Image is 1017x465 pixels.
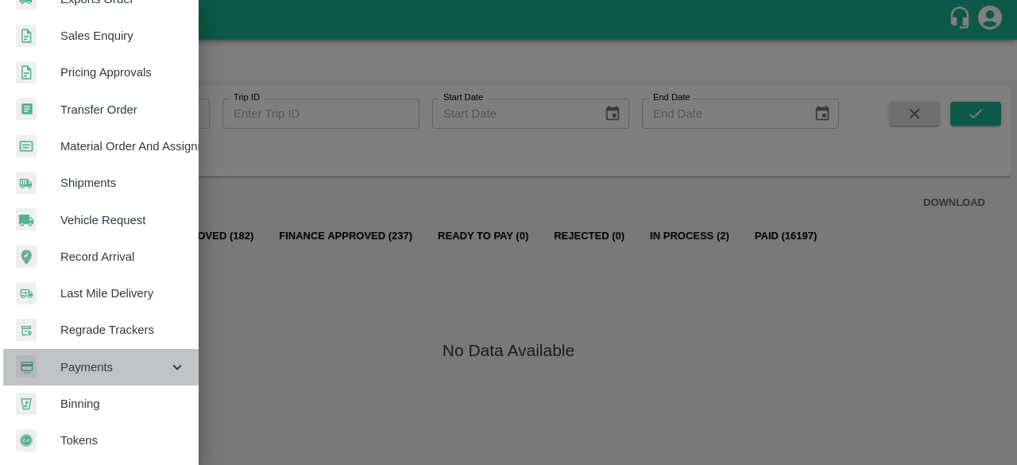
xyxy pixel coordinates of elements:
span: Payments [60,358,168,376]
img: delivery [16,282,37,305]
span: Regrade Trackers [60,321,186,339]
img: whTracker [16,319,37,342]
img: recordArrival [16,246,37,268]
span: Vehicle Request [60,211,186,229]
img: whTransfer [16,98,37,121]
img: bin [16,393,37,415]
img: tokens [16,429,37,452]
img: centralMaterial [16,135,37,158]
img: payment [16,355,37,378]
span: Record Arrival [60,248,186,265]
img: shipments [16,172,37,195]
span: Binning [60,395,186,413]
img: sales [16,61,37,84]
span: Sales Enquiry [60,27,186,45]
span: Pricing Approvals [60,64,186,81]
img: vehicle [16,208,37,231]
span: Shipments [60,174,186,192]
span: Transfer Order [60,101,186,118]
span: Material Order And Assignment [60,138,186,155]
span: Last Mile Delivery [60,285,186,302]
img: sales [16,25,37,48]
span: Tokens [60,432,186,449]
